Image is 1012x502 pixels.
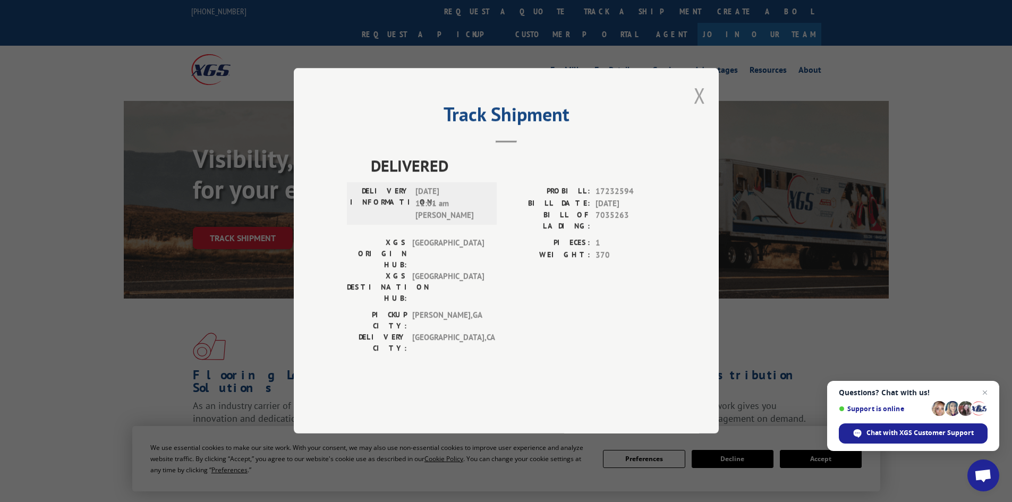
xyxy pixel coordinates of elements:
[967,460,999,491] div: Open chat
[506,186,590,198] label: PROBILL:
[347,107,666,127] h2: Track Shipment
[979,386,991,399] span: Close chat
[596,249,666,261] span: 370
[347,271,407,304] label: XGS DESTINATION HUB:
[412,271,484,304] span: [GEOGRAPHIC_DATA]
[347,310,407,332] label: PICKUP CITY:
[412,332,484,354] span: [GEOGRAPHIC_DATA] , CA
[506,198,590,210] label: BILL DATE:
[694,81,705,109] button: Close modal
[866,428,974,438] span: Chat with XGS Customer Support
[596,198,666,210] span: [DATE]
[839,405,928,413] span: Support is online
[347,332,407,354] label: DELIVERY CITY:
[839,423,988,444] div: Chat with XGS Customer Support
[506,210,590,232] label: BILL OF LADING:
[839,388,988,397] span: Questions? Chat with us!
[350,186,410,222] label: DELIVERY INFORMATION:
[506,249,590,261] label: WEIGHT:
[596,210,666,232] span: 7035263
[347,237,407,271] label: XGS ORIGIN HUB:
[596,186,666,198] span: 17232594
[412,310,484,332] span: [PERSON_NAME] , GA
[596,237,666,250] span: 1
[506,237,590,250] label: PIECES:
[371,154,666,178] span: DELIVERED
[412,237,484,271] span: [GEOGRAPHIC_DATA]
[415,186,487,222] span: [DATE] 11:01 am [PERSON_NAME]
